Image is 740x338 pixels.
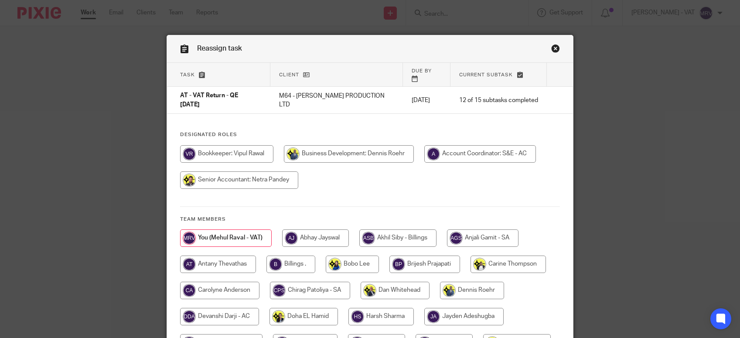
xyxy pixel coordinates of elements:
span: AT - VAT Return - QE [DATE] [180,93,238,108]
span: Task [180,72,195,77]
td: 12 of 15 subtasks completed [450,87,547,114]
h4: Designated Roles [180,131,560,138]
h4: Team members [180,216,560,223]
span: Current subtask [459,72,513,77]
span: Due by [412,68,432,73]
p: [DATE] [412,96,442,105]
a: Close this dialog window [551,44,560,56]
span: Reassign task [197,45,242,52]
p: M64 - [PERSON_NAME] PRODUCTION LTD [279,92,394,109]
span: Client [279,72,299,77]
